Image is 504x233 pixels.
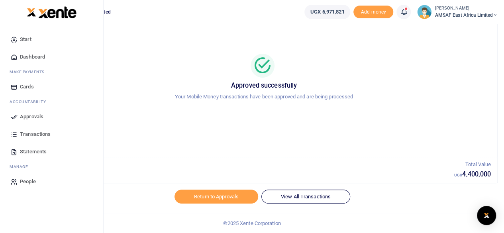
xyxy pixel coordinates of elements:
[261,190,350,203] a: View All Transactions
[353,8,393,14] a: Add money
[477,206,496,225] div: Open Intercom Messenger
[454,173,462,177] small: UGX
[20,53,45,61] span: Dashboard
[40,82,488,90] h5: Approved successfully
[435,5,498,12] small: [PERSON_NAME]
[454,170,491,178] h5: 4,400,000
[6,161,97,173] li: M
[38,6,77,18] img: logo-large
[20,35,31,43] span: Start
[6,108,97,125] a: Approvals
[40,93,488,101] p: Your Mobile Money transactions have been approved and are being processed
[417,5,498,19] a: profile-user [PERSON_NAME] AMSAF East Africa Limited
[27,8,36,17] img: logo-small
[20,83,34,91] span: Cards
[435,12,498,19] span: AMSAF East Africa Limited
[454,161,491,169] p: Total Value
[353,6,393,19] li: Toup your wallet
[16,99,46,105] span: countability
[20,148,47,156] span: Statements
[27,9,77,15] a: logo-small logo-large logo-large
[14,69,45,75] span: ake Payments
[417,5,431,19] img: profile-user
[353,6,393,19] span: Add money
[20,178,36,186] span: People
[6,78,97,96] a: Cards
[304,5,350,19] a: UGX 6,971,821
[6,173,97,190] a: People
[310,8,344,16] span: UGX 6,971,821
[20,113,43,121] span: Approvals
[6,66,97,78] li: M
[20,130,51,138] span: Transactions
[6,31,97,48] a: Start
[6,48,97,66] a: Dashboard
[37,161,454,169] p: Total Transactions
[37,170,454,178] h5: 1
[6,96,97,108] li: Ac
[301,5,353,19] li: Wallet ballance
[6,143,97,161] a: Statements
[175,190,258,203] a: Return to Approvals
[6,125,97,143] a: Transactions
[14,164,28,170] span: anage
